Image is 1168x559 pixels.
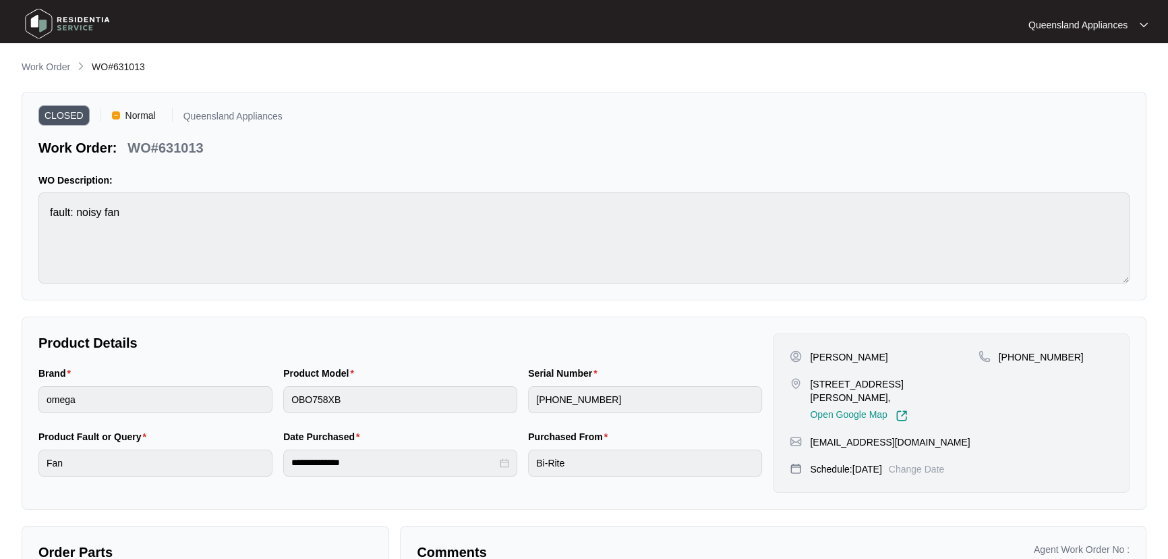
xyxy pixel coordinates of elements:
[38,430,152,444] label: Product Fault or Query
[810,410,907,422] a: Open Google Map
[1034,543,1130,556] p: Agent Work Order No :
[20,3,115,44] img: residentia service logo
[790,350,802,363] img: user-pin
[790,462,802,475] img: map-pin
[112,111,120,119] img: Vercel Logo
[528,430,613,444] label: Purchased From
[76,61,86,72] img: chevron-right
[283,386,517,413] input: Product Model
[810,462,881,476] p: Schedule: [DATE]
[120,105,161,126] span: Normal
[810,435,970,449] p: [EMAIL_ADDRESS][DOMAIN_NAME]
[283,430,365,444] label: Date Purchased
[38,386,272,413] input: Brand
[528,367,602,380] label: Serial Number
[38,334,762,352] p: Product Details
[127,138,203,157] p: WO#631013
[92,61,145,72] span: WO#631013
[790,435,802,448] img: map-pin
[790,377,802,390] img: map-pin
[896,410,908,422] img: Link-External
[999,350,1084,364] p: [PHONE_NUMBER]
[283,367,359,380] label: Product Model
[38,105,90,126] span: CLOSED
[528,386,762,413] input: Serial Number
[38,450,272,477] input: Product Fault or Query
[38,367,76,380] label: Brand
[19,60,73,75] a: Work Order
[38,174,1130,187] p: WO Description:
[528,450,762,477] input: Purchased From
[38,138,117,157] p: Work Order:
[889,462,945,476] p: Change Date
[1028,18,1128,32] p: Queensland Appliances
[810,350,887,364] p: [PERSON_NAME]
[183,111,283,126] p: Queensland Appliances
[38,192,1130,284] textarea: fault: noisy fan
[22,60,70,74] p: Work Order
[291,456,497,470] input: Date Purchased
[979,350,991,363] img: map-pin
[810,377,978,404] p: [STREET_ADDRESS][PERSON_NAME],
[1140,22,1148,28] img: dropdown arrow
